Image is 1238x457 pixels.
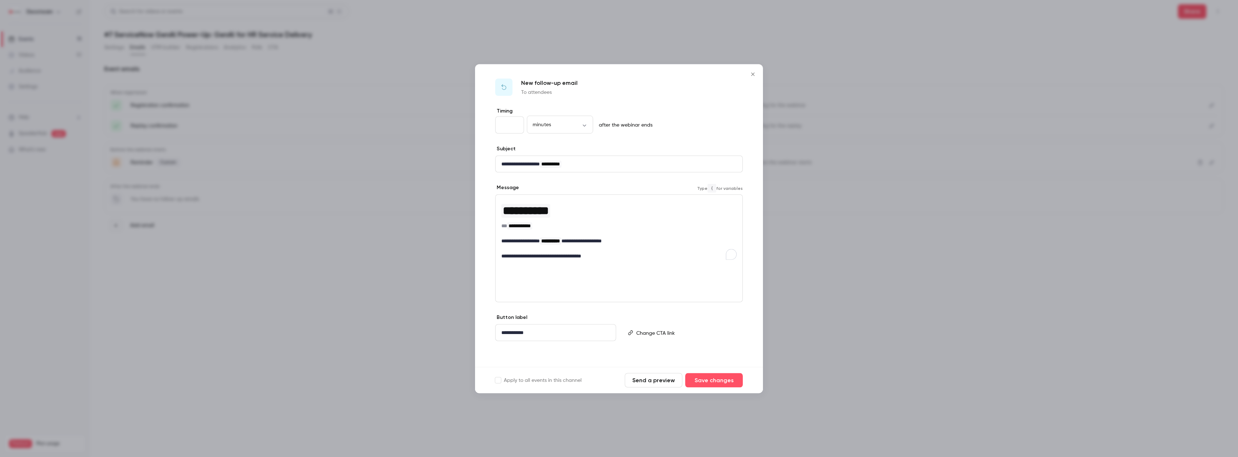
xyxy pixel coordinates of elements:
[496,195,742,264] div: editor
[496,195,742,264] div: To enrich screen reader interactions, please activate Accessibility in Grammarly extension settings
[495,145,516,152] label: Subject
[495,184,519,191] label: Message
[746,67,760,81] button: Close
[697,184,743,193] span: Type for variables
[495,376,582,384] label: Apply to all events in this channel
[496,324,616,341] div: editor
[625,373,682,387] button: Send a preview
[685,373,743,387] button: Save changes
[596,121,652,128] p: after the webinar ends
[521,88,578,96] p: To attendees
[495,314,527,321] label: Button label
[521,78,578,87] p: New follow-up email
[527,121,593,128] div: minutes
[496,156,742,172] div: editor
[708,184,716,193] code: {
[633,324,742,341] div: editor
[495,107,743,114] label: Timing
